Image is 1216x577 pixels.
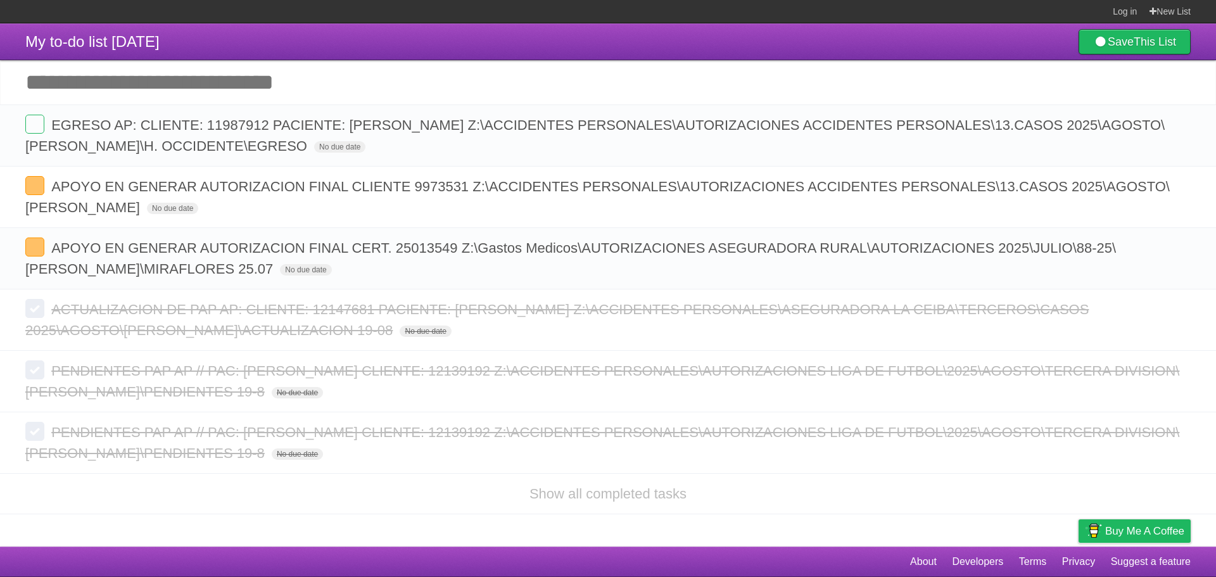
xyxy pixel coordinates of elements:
[25,33,160,50] span: My to-do list [DATE]
[272,387,323,398] span: No due date
[1062,550,1095,574] a: Privacy
[910,550,937,574] a: About
[25,360,44,379] label: Done
[1079,519,1191,543] a: Buy me a coffee
[25,176,44,195] label: Done
[1079,29,1191,54] a: SaveThis List
[1134,35,1176,48] b: This List
[1085,520,1102,542] img: Buy me a coffee
[314,141,365,153] span: No due date
[25,299,44,318] label: Done
[25,115,44,134] label: Done
[1111,550,1191,574] a: Suggest a feature
[1105,520,1184,542] span: Buy me a coffee
[272,448,323,460] span: No due date
[280,264,331,276] span: No due date
[529,486,687,502] a: Show all completed tasks
[25,424,1179,461] span: PENDIENTES PAP AP // PAC: [PERSON_NAME] CLIENTE: 12139192 Z:\ACCIDENTES PERSONALES\AUTORIZACIONES...
[1019,550,1047,574] a: Terms
[25,179,1170,215] span: APOYO EN GENERAR AUTORIZACION FINAL CLIENTE 9973531 Z:\ACCIDENTES PERSONALES\AUTORIZACIONES ACCID...
[25,240,1116,277] span: APOYO EN GENERAR AUTORIZACION FINAL CERT. 25013549 Z:\Gastos Medicos\AUTORIZACIONES ASEGURADORA R...
[400,326,451,337] span: No due date
[25,117,1165,154] span: EGRESO AP: CLIENTE: 11987912 PACIENTE: [PERSON_NAME] Z:\ACCIDENTES PERSONALES\AUTORIZACIONES ACCI...
[25,363,1179,400] span: PENDIENTES PAP AP // PAC: [PERSON_NAME] CLIENTE: 12139192 Z:\ACCIDENTES PERSONALES\AUTORIZACIONES...
[25,422,44,441] label: Done
[952,550,1003,574] a: Developers
[25,301,1089,338] span: ACTUALIZACION DE PAP AP: CLIENTE: 12147681 PACIENTE: [PERSON_NAME] Z:\ACCIDENTES PERSONALES\ASEGU...
[25,238,44,257] label: Done
[147,203,198,214] span: No due date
